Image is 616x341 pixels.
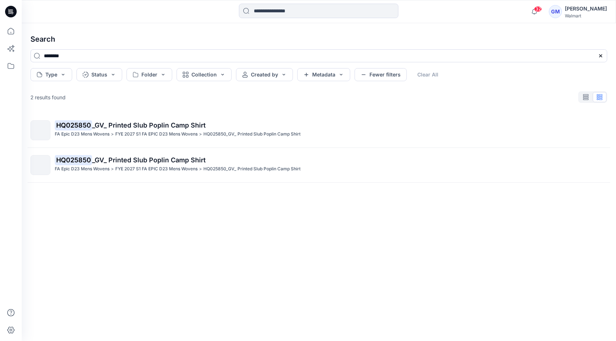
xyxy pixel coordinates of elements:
div: [PERSON_NAME] [565,4,607,13]
p: > [111,130,114,138]
p: 2 results found [30,93,66,101]
div: Walmart [565,13,607,18]
p: > [199,165,202,173]
button: Created by [236,68,293,81]
p: > [199,130,202,138]
h4: Search [25,29,613,49]
a: HQ025850_GV_ Printed Slub Poplin Camp ShirtFA Epic D23 Mens Wovens>FYE 2027 S1 FA EPIC D23 Mens W... [26,116,612,145]
button: Type [30,68,72,81]
mark: HQ025850 [55,120,92,130]
p: HQ025850_GV_ Printed Slub Poplin Camp Shirt [203,130,301,138]
button: Metadata [297,68,350,81]
p: FA Epic D23 Mens Wovens [55,165,109,173]
p: FYE 2027 S1 FA EPIC D23 Mens Wovens [115,130,198,138]
p: FYE 2027 S1 FA EPIC D23 Mens Wovens [115,165,198,173]
button: Folder [127,68,172,81]
span: _GV_ Printed Slub Poplin Camp Shirt [92,121,206,129]
p: HQ025850_GV_ Printed Slub Poplin Camp Shirt [203,165,301,173]
span: 32 [534,6,542,12]
div: GM [549,5,562,18]
p: FA Epic D23 Mens Wovens [55,130,109,138]
p: > [111,165,114,173]
button: Status [77,68,122,81]
a: HQ025850_GV_ Printed Slub Poplin Camp ShirtFA Epic D23 Mens Wovens>FYE 2027 S1 FA EPIC D23 Mens W... [26,151,612,179]
mark: HQ025850 [55,155,92,165]
button: Fewer filters [355,68,407,81]
span: _GV_ Printed Slub Poplin Camp Shirt [92,156,206,164]
button: Collection [177,68,232,81]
